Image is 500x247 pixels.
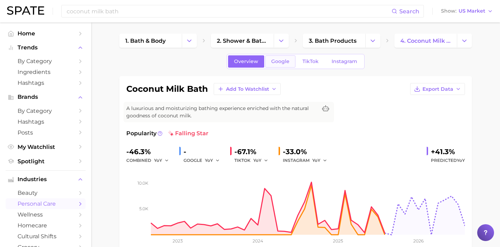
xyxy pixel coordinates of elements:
[459,9,485,13] span: US Market
[312,157,320,163] span: YoY
[394,34,457,48] a: 4. coconut milk bath
[18,222,74,229] span: homecare
[457,158,465,163] span: YoY
[18,69,74,75] span: Ingredients
[18,118,74,125] span: Hashtags
[18,233,74,240] span: cultural shifts
[365,34,380,48] button: Change Category
[18,158,74,165] span: Spotlight
[332,59,357,64] span: Instagram
[211,34,273,48] a: 2. shower & bath products
[168,131,174,136] img: falling star
[6,105,86,116] a: by Category
[6,42,86,53] button: Trends
[6,231,86,242] a: cultural shifts
[265,55,295,68] a: Google
[6,77,86,88] a: Hashtags
[6,67,86,77] a: Ingredients
[214,83,281,95] button: Add to Watchlist
[303,34,365,48] a: 3. bath products
[271,59,289,64] span: Google
[154,156,169,165] button: YoY
[234,146,273,157] div: -67.1%
[18,94,74,100] span: Brands
[431,146,465,157] div: +41.3%
[253,238,263,243] tspan: 2024
[154,157,162,163] span: YoY
[173,238,183,243] tspan: 2023
[234,59,258,64] span: Overview
[228,55,264,68] a: Overview
[18,200,74,207] span: personal care
[312,156,327,165] button: YoY
[439,7,495,16] button: ShowUS Market
[283,156,332,165] div: INSTAGRAM
[6,209,86,220] a: wellness
[253,157,261,163] span: YoY
[6,198,86,209] a: personal care
[296,55,325,68] a: TikTok
[126,105,317,119] span: A luxurious and moisturizing bathing experience enriched with the natural goodness of coconut milk.
[6,156,86,167] a: Spotlight
[126,146,174,157] div: -46.3%
[234,156,273,165] div: TIKTOK
[6,142,86,152] a: My Watchlist
[7,6,44,15] img: SPATE
[6,220,86,231] a: homecare
[18,44,74,51] span: Trends
[18,176,74,183] span: Industries
[184,146,225,157] div: -
[18,144,74,150] span: My Watchlist
[422,86,453,92] span: Export Data
[413,238,424,243] tspan: 2026
[457,34,472,48] button: Change Category
[6,92,86,102] button: Brands
[431,156,465,165] span: Predicted
[18,58,74,64] span: by Category
[226,86,269,92] span: Add to Watchlist
[6,116,86,127] a: Hashtags
[326,55,363,68] a: Instagram
[18,108,74,114] span: by Category
[126,156,174,165] div: combined
[6,28,86,39] a: Home
[126,129,156,138] span: Popularity
[217,37,267,44] span: 2. shower & bath products
[6,174,86,185] button: Industries
[126,85,208,93] h1: coconut milk bath
[18,129,74,136] span: Posts
[184,156,225,165] div: GOOGLE
[333,238,343,243] tspan: 2025
[6,56,86,67] a: by Category
[6,127,86,138] a: Posts
[253,156,268,165] button: YoY
[302,59,319,64] span: TikTok
[399,8,419,15] span: Search
[205,156,220,165] button: YoY
[119,34,182,48] a: 1. bath & body
[205,157,213,163] span: YoY
[18,211,74,218] span: wellness
[441,9,456,13] span: Show
[18,30,74,37] span: Home
[66,5,392,17] input: Search here for a brand, industry, or ingredient
[6,187,86,198] a: beauty
[410,83,465,95] button: Export Data
[283,146,332,157] div: -33.0%
[18,80,74,86] span: Hashtags
[168,129,208,138] span: falling star
[182,34,197,48] button: Change Category
[400,37,451,44] span: 4. coconut milk bath
[125,37,166,44] span: 1. bath & body
[309,37,356,44] span: 3. bath products
[274,34,289,48] button: Change Category
[18,190,74,196] span: beauty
